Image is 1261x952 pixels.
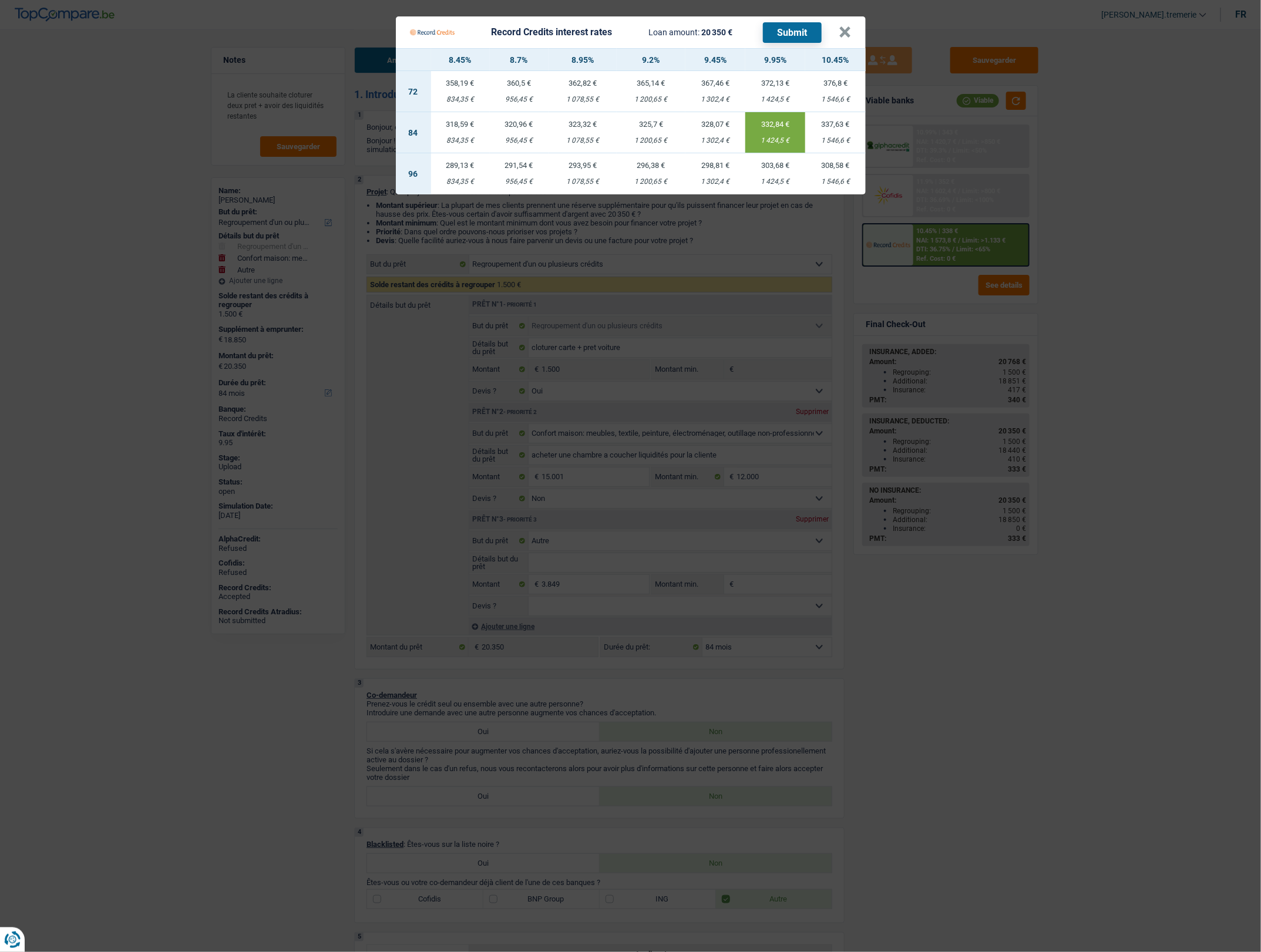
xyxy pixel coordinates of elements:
[745,137,805,144] div: 1 424,5 €
[490,49,549,71] th: 8.7%
[648,28,700,37] span: Loan amount:
[549,120,617,128] div: 323,32 €
[410,21,455,43] img: Record Credits
[549,178,617,186] div: 1 078,55 €
[617,49,685,71] th: 9.2%
[490,79,549,87] div: 360,5 €
[617,178,685,186] div: 1 200,65 €
[490,96,549,103] div: 956,45 €
[763,22,822,43] button: Submit
[549,79,617,87] div: 362,82 €
[685,49,745,71] th: 9.45%
[396,153,431,194] td: 96
[745,178,805,186] div: 1 424,5 €
[805,120,865,128] div: 337,63 €
[490,120,549,128] div: 320,96 €
[805,162,865,169] div: 308,58 €
[685,79,745,87] div: 367,46 €
[839,26,852,38] button: ×
[431,79,490,87] div: 358,19 €
[549,137,617,144] div: 1 078,55 €
[805,79,865,87] div: 376,8 €
[745,96,805,103] div: 1 424,5 €
[685,96,745,103] div: 1 302,4 €
[549,162,617,169] div: 293,95 €
[617,79,685,87] div: 365,14 €
[745,79,805,87] div: 372,13 €
[549,96,617,103] div: 1 078,55 €
[617,137,685,144] div: 1 200,65 €
[617,162,685,169] div: 296,38 €
[617,96,685,103] div: 1 200,65 €
[805,137,865,144] div: 1 546,6 €
[491,28,612,37] div: Record Credits interest rates
[745,162,805,169] div: 303,68 €
[805,178,865,186] div: 1 546,6 €
[490,178,549,186] div: 956,45 €
[396,112,431,153] td: 84
[431,178,490,186] div: 834,35 €
[701,28,732,37] span: 20 350 €
[805,96,865,103] div: 1 546,6 €
[396,71,431,112] td: 72
[745,120,805,128] div: 332,84 €
[431,137,490,144] div: 834,35 €
[745,49,805,71] th: 9.95%
[431,120,490,128] div: 318,59 €
[549,49,617,71] th: 8.95%
[431,162,490,169] div: 289,13 €
[431,96,490,103] div: 834,35 €
[617,120,685,128] div: 325,7 €
[490,162,549,169] div: 291,54 €
[805,49,865,71] th: 10.45%
[685,120,745,128] div: 328,07 €
[685,162,745,169] div: 298,81 €
[431,49,490,71] th: 8.45%
[685,137,745,144] div: 1 302,4 €
[490,137,549,144] div: 956,45 €
[685,178,745,186] div: 1 302,4 €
